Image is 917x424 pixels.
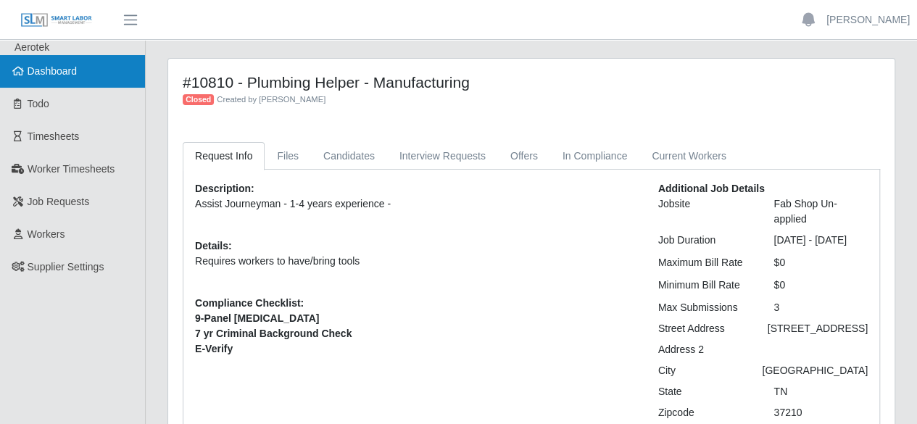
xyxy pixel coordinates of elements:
div: Minimum Bill Rate [647,278,763,293]
img: SLM Logo [20,12,93,28]
span: E-Verify [195,341,636,357]
p: Assist Journeyman - 1-4 years experience - [195,196,636,212]
div: Fab Shop Un-applied [763,196,879,227]
div: Street Address [647,321,757,336]
div: $0 [763,278,879,293]
span: Worker Timesheets [28,163,115,175]
div: Maximum Bill Rate [647,255,763,270]
div: Address 2 [647,342,763,357]
a: Request Info [183,142,265,170]
div: City [647,363,752,378]
div: TN [763,384,879,399]
span: Closed [183,94,214,106]
span: Supplier Settings [28,261,104,273]
div: Max Submissions [647,300,763,315]
a: Files [265,142,311,170]
span: Job Requests [28,196,90,207]
div: $0 [763,255,879,270]
b: Description: [195,183,254,194]
span: Created by [PERSON_NAME] [217,95,325,104]
div: Jobsite [647,196,763,227]
span: 7 yr Criminal Background Check [195,326,636,341]
div: [GEOGRAPHIC_DATA] [751,363,879,378]
div: [DATE] - [DATE] [763,233,879,248]
a: [PERSON_NAME] [826,12,910,28]
a: In Compliance [550,142,640,170]
div: Zipcode [647,405,763,420]
a: Candidates [311,142,387,170]
b: Details: [195,240,232,252]
div: 37210 [763,405,879,420]
a: Current Workers [639,142,738,170]
a: Offers [498,142,550,170]
div: Job Duration [647,233,763,248]
span: 9-Panel [MEDICAL_DATA] [195,311,636,326]
span: Workers [28,228,65,240]
b: Compliance Checklist: [195,297,304,309]
div: 3 [763,300,879,315]
div: State [647,384,763,399]
span: Dashboard [28,65,78,77]
span: Aerotek [14,41,49,53]
span: Timesheets [28,130,80,142]
h4: #10810 - Plumbing Helper - Manufacturing [183,73,700,91]
div: [STREET_ADDRESS] [757,321,879,336]
p: Requires workers to have/bring tools [195,254,636,269]
span: Todo [28,98,49,109]
b: Additional Job Details [658,183,765,194]
a: Interview Requests [387,142,498,170]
